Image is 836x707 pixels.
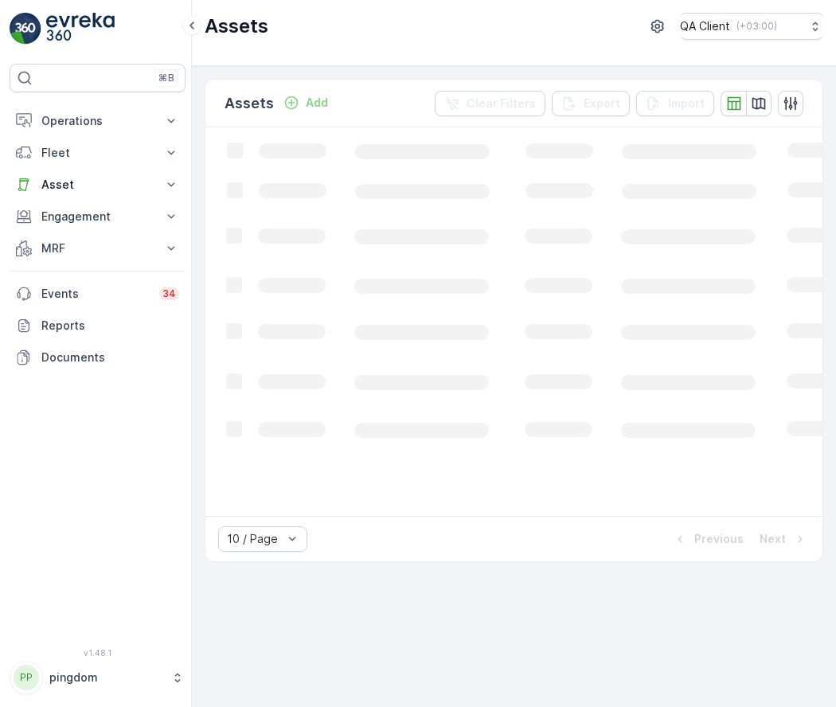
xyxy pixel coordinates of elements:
[14,665,39,690] div: PP
[41,240,154,256] p: MRF
[10,661,186,694] button: PPpingdom
[41,209,154,225] p: Engagement
[41,145,154,161] p: Fleet
[10,13,41,45] img: logo
[736,20,777,33] p: ( +03:00 )
[41,113,154,129] p: Operations
[680,13,823,40] button: QA Client(+03:00)
[49,670,163,686] p: pingdom
[670,529,745,549] button: Previous
[668,96,705,111] p: Import
[205,14,268,39] p: Assets
[41,286,150,302] p: Events
[10,105,186,137] button: Operations
[277,93,334,112] button: Add
[41,177,154,193] p: Asset
[694,531,744,547] p: Previous
[435,91,545,116] button: Clear Filters
[46,13,115,45] img: logo_light-DOdMpM7g.png
[306,95,328,111] p: Add
[758,529,810,549] button: Next
[10,310,186,342] a: Reports
[552,91,630,116] button: Export
[10,232,186,264] button: MRF
[10,648,186,658] span: v 1.48.1
[10,169,186,201] button: Asset
[41,318,179,334] p: Reports
[158,72,174,84] p: ⌘B
[680,18,730,34] p: QA Client
[225,92,274,115] p: Assets
[636,91,714,116] button: Import
[10,137,186,169] button: Fleet
[760,531,786,547] p: Next
[10,278,186,310] a: Events34
[584,96,620,111] p: Export
[10,342,186,373] a: Documents
[10,201,186,232] button: Engagement
[162,287,176,300] p: 34
[467,96,536,111] p: Clear Filters
[41,350,179,365] p: Documents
